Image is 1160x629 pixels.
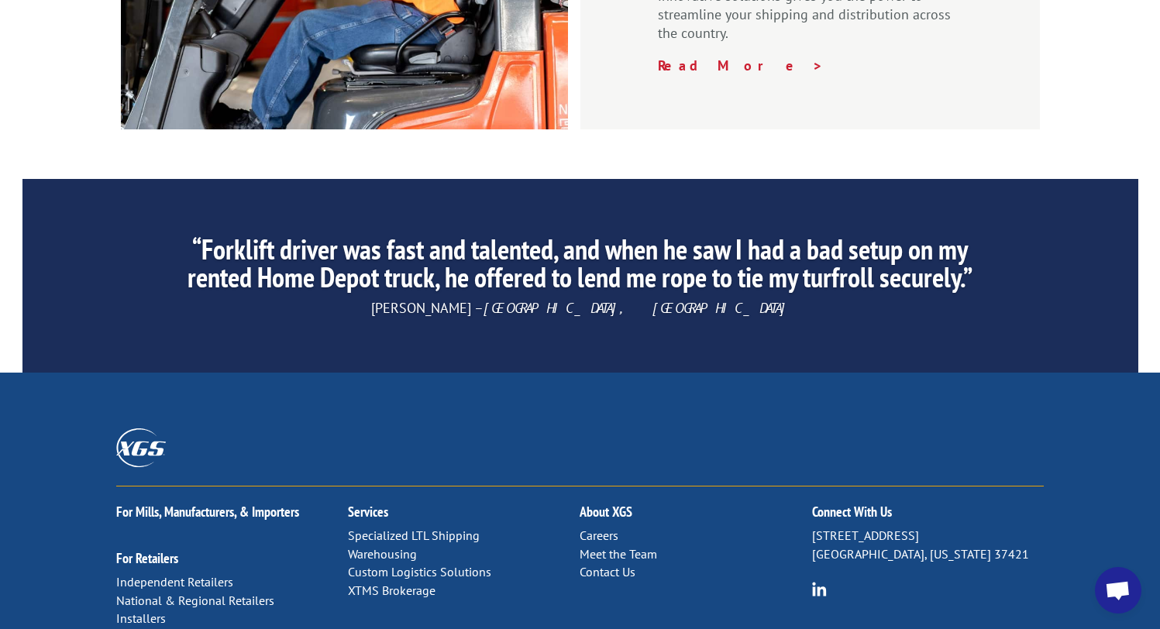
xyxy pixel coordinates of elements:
img: group-6 [812,582,827,596]
a: Careers [580,528,618,543]
a: Independent Retailers [116,574,233,589]
a: Contact Us [580,564,635,579]
a: About XGS [580,503,632,521]
h2: Connect With Us [812,505,1044,527]
a: Specialized LTL Shipping [348,528,480,543]
div: Open chat [1095,567,1141,614]
a: XTMS Brokerage [348,583,435,598]
a: Meet the Team [580,546,657,562]
a: Installers [116,610,166,626]
a: Custom Logistics Solutions [348,564,491,579]
img: XGS_Logos_ALL_2024_All_White [116,428,166,466]
a: Warehousing [348,546,417,562]
a: National & Regional Retailers [116,593,274,608]
em: [GEOGRAPHIC_DATA], [GEOGRAPHIC_DATA] [484,299,789,317]
span: [PERSON_NAME] – [371,299,789,317]
a: Services [348,503,388,521]
a: For Mills, Manufacturers, & Importers [116,503,299,521]
a: Read More > [658,57,824,74]
a: For Retailers [116,549,178,567]
h2: “Forklift driver was fast and talented, and when he saw I had a bad setup on my rented Home Depot... [167,235,992,299]
p: [STREET_ADDRESS] [GEOGRAPHIC_DATA], [US_STATE] 37421 [812,527,1044,564]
